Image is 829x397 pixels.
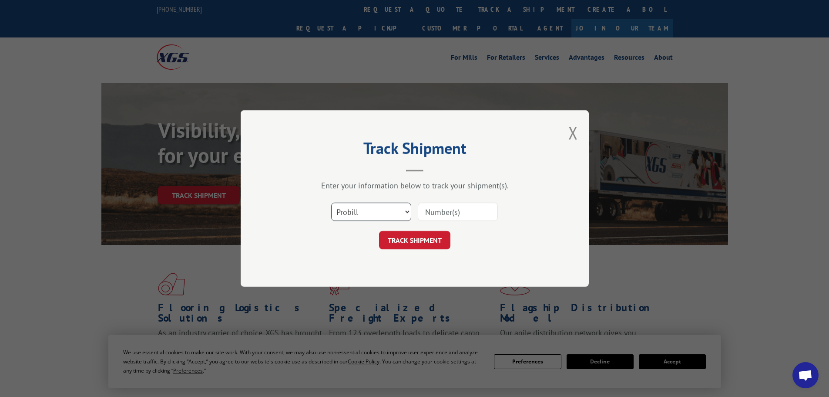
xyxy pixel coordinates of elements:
[568,121,578,144] button: Close modal
[284,180,545,190] div: Enter your information below to track your shipment(s).
[379,231,450,249] button: TRACK SHIPMENT
[792,362,819,388] div: Open chat
[418,203,498,221] input: Number(s)
[284,142,545,159] h2: Track Shipment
